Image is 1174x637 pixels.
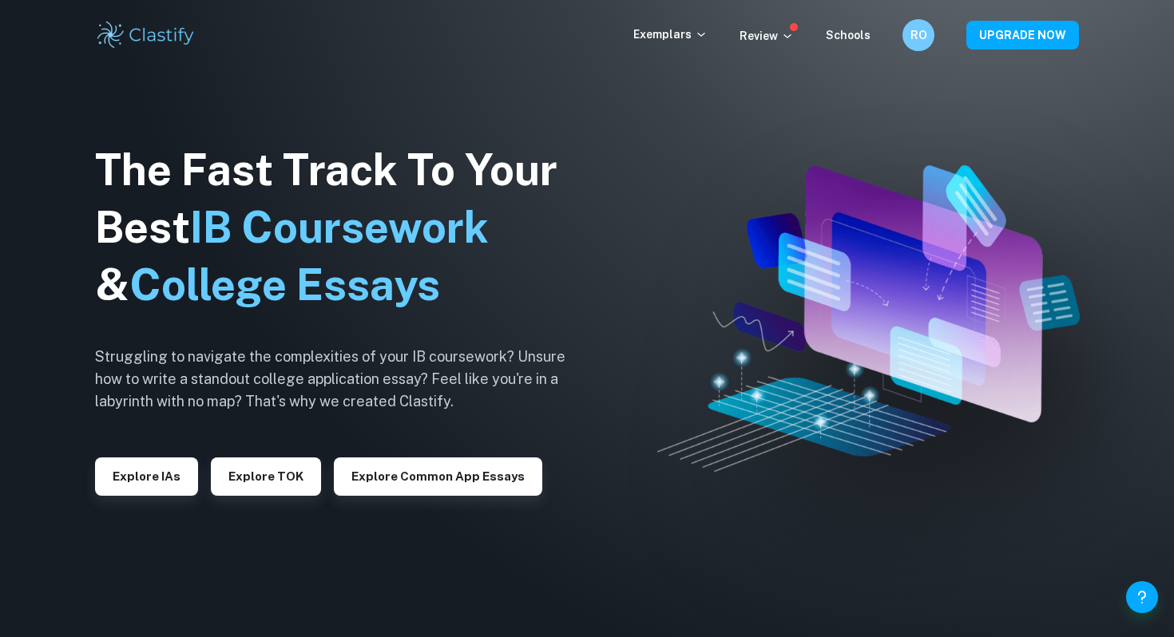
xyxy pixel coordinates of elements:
button: Explore Common App essays [334,457,542,496]
button: Explore TOK [211,457,321,496]
span: College Essays [129,259,440,310]
a: Schools [826,29,871,42]
h1: The Fast Track To Your Best & [95,141,590,314]
span: IB Coursework [190,202,489,252]
a: Explore TOK [211,468,321,483]
button: Help and Feedback [1126,581,1158,613]
a: Explore Common App essays [334,468,542,483]
h6: RO [910,26,928,44]
button: RO [902,19,934,51]
a: Explore IAs [95,468,198,483]
button: Explore IAs [95,457,198,496]
img: Clastify hero [657,165,1081,471]
h6: Struggling to navigate the complexities of your IB coursework? Unsure how to write a standout col... [95,346,590,413]
p: Exemplars [633,26,708,43]
img: Clastify logo [95,19,196,51]
p: Review [740,27,794,45]
button: UPGRADE NOW [966,21,1079,49]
